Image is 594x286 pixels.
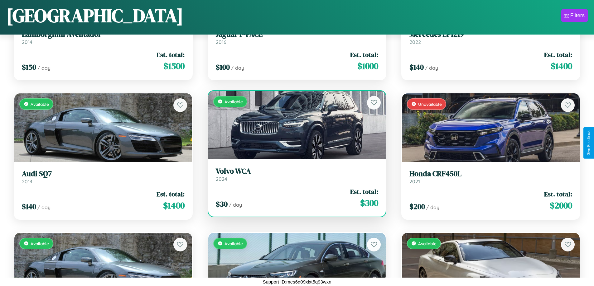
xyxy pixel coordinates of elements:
[409,169,572,178] h3: Honda CRF450L
[22,62,36,72] span: $ 150
[22,169,185,185] a: Audi SQ72014
[22,30,185,39] h3: Lamborghini Aventador
[561,9,588,22] button: Filters
[360,197,378,209] span: $ 300
[163,60,185,72] span: $ 1500
[350,50,378,59] span: Est. total:
[37,204,51,210] span: / day
[22,178,32,185] span: 2014
[357,60,378,72] span: $ 1000
[22,201,36,212] span: $ 140
[418,101,442,107] span: Unavailable
[225,99,243,104] span: Available
[37,65,51,71] span: / day
[216,167,379,176] h3: Volvo WCA
[551,60,572,72] span: $ 1400
[544,50,572,59] span: Est. total:
[31,101,49,107] span: Available
[350,187,378,196] span: Est. total:
[409,201,425,212] span: $ 200
[409,30,572,45] a: Mercedes LP12192022
[216,199,228,209] span: $ 30
[225,241,243,246] span: Available
[216,167,379,182] a: Volvo WCA2024
[544,190,572,199] span: Est. total:
[216,176,227,182] span: 2024
[216,30,379,39] h3: Jaguar F-PACE
[263,278,331,286] p: Support ID: mes6d09xlxt5q93wxn
[425,65,438,71] span: / day
[157,190,185,199] span: Est. total:
[409,169,572,185] a: Honda CRF450L2021
[22,30,185,45] a: Lamborghini Aventador2014
[157,50,185,59] span: Est. total:
[22,39,32,45] span: 2014
[163,199,185,212] span: $ 1400
[231,65,244,71] span: / day
[426,204,439,210] span: / day
[418,241,437,246] span: Available
[409,62,424,72] span: $ 140
[570,12,585,19] div: Filters
[216,62,230,72] span: $ 100
[216,39,226,45] span: 2016
[22,169,185,178] h3: Audi SQ7
[31,241,49,246] span: Available
[587,130,591,156] div: Give Feedback
[229,202,242,208] span: / day
[216,30,379,45] a: Jaguar F-PACE2016
[409,178,420,185] span: 2021
[6,3,183,28] h1: [GEOGRAPHIC_DATA]
[409,30,572,39] h3: Mercedes LP1219
[550,199,572,212] span: $ 2000
[409,39,421,45] span: 2022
